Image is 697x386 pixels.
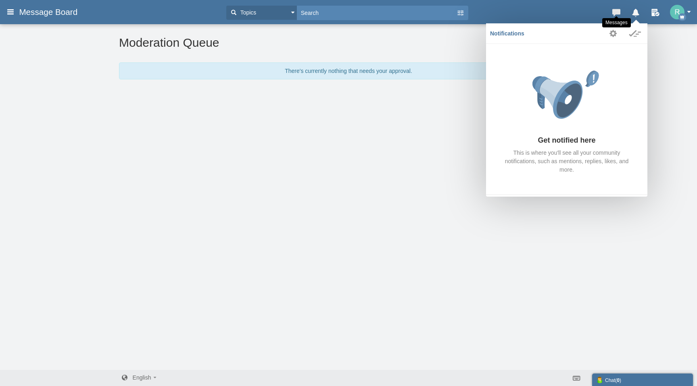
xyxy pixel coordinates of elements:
div: Chat [596,376,689,384]
h4: Get notified here [538,137,595,145]
img: GLXqNAAAABklEQVQDAO3Y4WbyWZDDAAAAAElFTkSuQmCC [670,5,684,19]
div: Messages [602,18,631,27]
h2: Moderation Queue [119,36,219,49]
span: Notifications [490,30,524,37]
span: Message Board [19,7,83,17]
strong: 0 [617,378,620,383]
a: Message Board [19,5,83,19]
span: Topics [238,8,257,17]
p: This is where you'll see all your community notifications, such as mentions, replies, likes, and ... [498,145,635,178]
div: There's currently nothing that needs your approval. [119,62,578,79]
input: Search [297,6,456,20]
span: English [133,374,151,381]
button: Topics [226,6,297,20]
span: ( ) [615,378,621,383]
